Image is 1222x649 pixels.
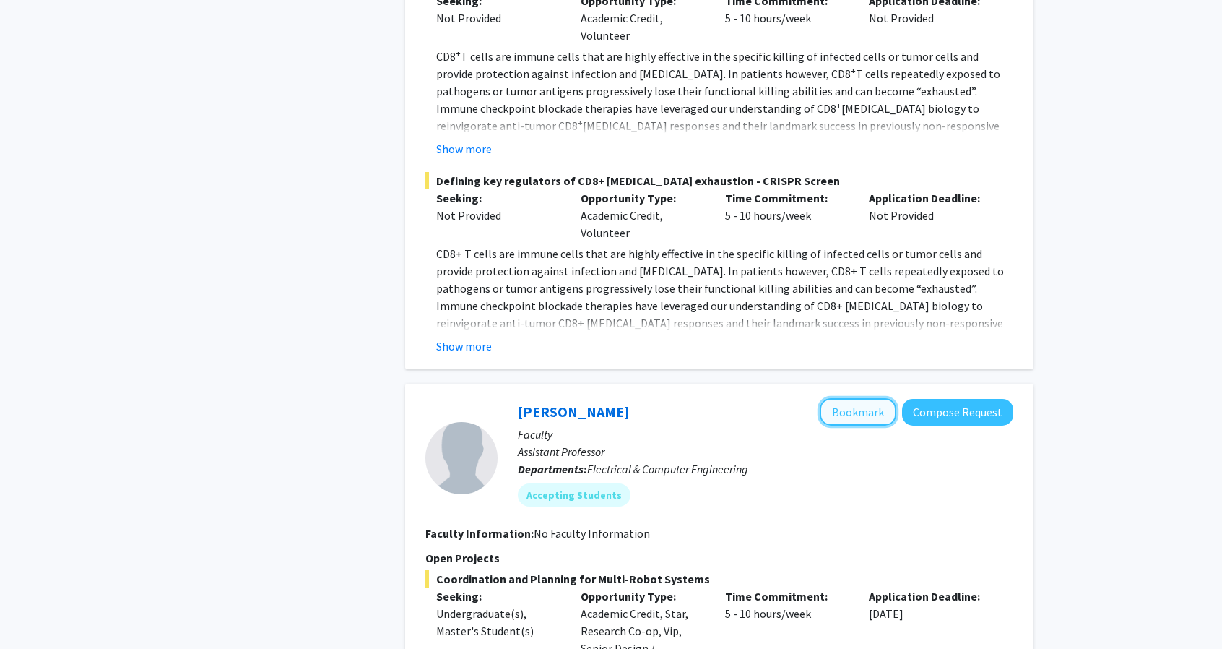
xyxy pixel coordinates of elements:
mat-chip: Accepting Students [518,483,630,507]
div: Not Provided [436,9,559,27]
p: Application Deadline: [869,189,992,207]
p: Assistant Professor [518,443,1013,460]
span: Defining key regulators of CD8+ [MEDICAL_DATA] exhaustion - CRISPR Screen [425,172,1013,189]
iframe: Chat [11,584,61,638]
div: Academic Credit, Volunteer [570,189,714,241]
span: Electrical & Computer Engineering [587,462,748,476]
div: Not Provided [858,189,1002,241]
div: Not Provided [436,207,559,224]
p: Time Commitment: [725,189,848,207]
button: Show more [436,338,492,355]
p: Opportunity Type: [581,588,703,605]
div: Undergraduate(s), Master's Student(s) [436,605,559,640]
button: Show more [436,140,492,158]
b: Faculty Information: [425,526,534,541]
p: Seeking: [436,588,559,605]
b: Departments: [518,462,587,476]
p: Opportunity Type: [581,189,703,207]
sup: + [456,48,461,59]
p: Application Deadline: [869,588,992,605]
p: CD8 T cells are immune cells that are highly effective in the specific killing of infected cells ... [436,48,1013,186]
p: Seeking: [436,189,559,207]
sup: + [578,117,583,128]
button: Add Lifeng Zhou to Bookmarks [820,398,896,426]
p: CD8+ T cells are immune cells that are highly effective in the specific killing of infected cells... [436,245,1013,384]
button: Compose Request to Lifeng Zhou [902,399,1013,426]
span: Coordination and Planning for Multi-Robot Systems [425,570,1013,588]
span: No Faculty Information [534,526,650,541]
p: Open Projects [425,549,1013,567]
p: Faculty [518,426,1013,443]
sup: + [851,65,856,76]
a: [PERSON_NAME] [518,403,629,421]
p: Time Commitment: [725,588,848,605]
div: 5 - 10 hours/week [714,189,859,241]
sup: + [836,100,841,111]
